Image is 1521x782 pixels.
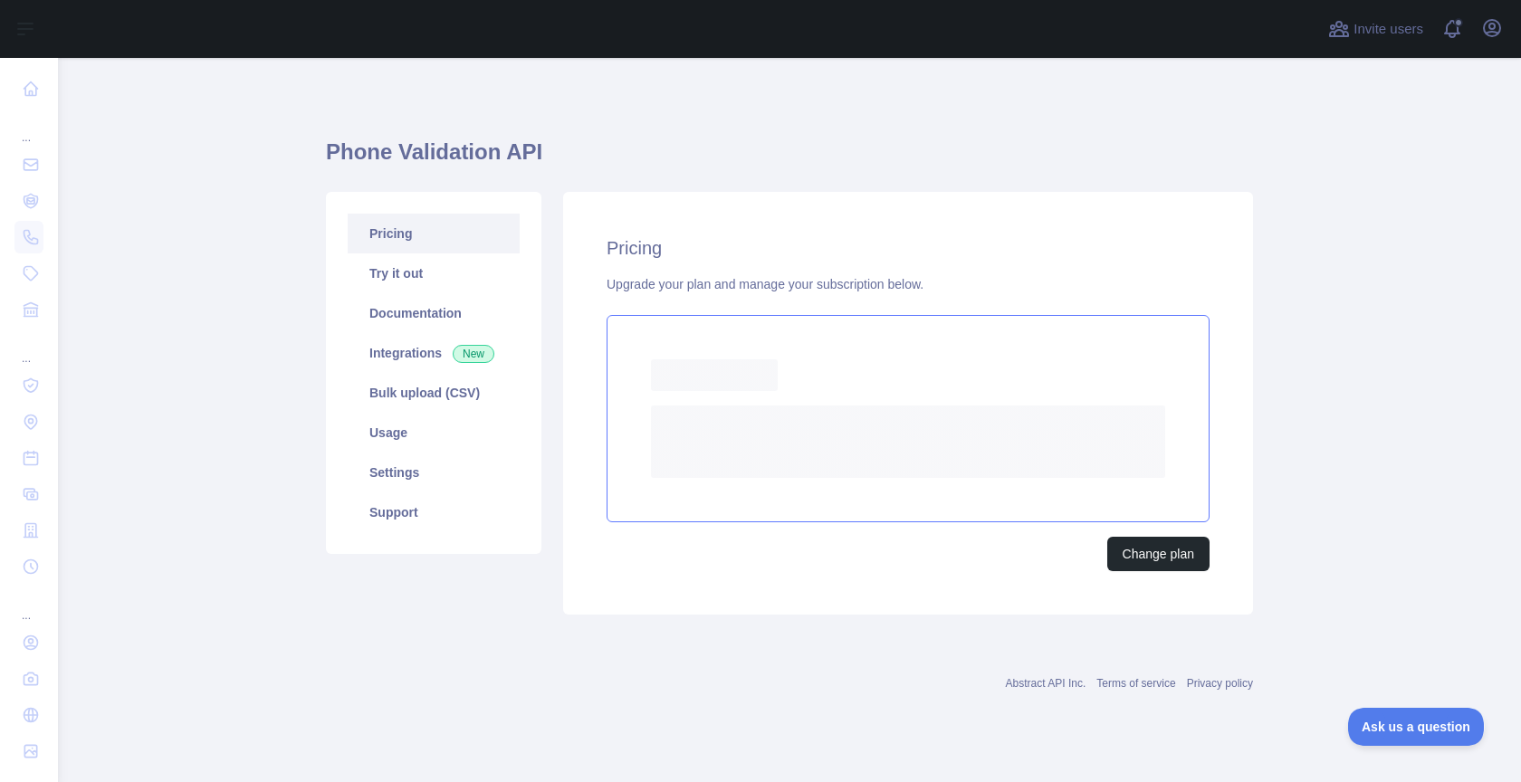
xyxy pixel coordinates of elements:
[1348,708,1485,746] iframe: Toggle Customer Support
[348,214,520,253] a: Pricing
[14,109,43,145] div: ...
[348,333,520,373] a: Integrations New
[14,586,43,623] div: ...
[1187,677,1253,690] a: Privacy policy
[453,345,494,363] span: New
[1107,537,1210,571] button: Change plan
[1325,14,1427,43] button: Invite users
[348,253,520,293] a: Try it out
[607,275,1210,293] div: Upgrade your plan and manage your subscription below.
[326,138,1253,181] h1: Phone Validation API
[348,453,520,492] a: Settings
[348,373,520,413] a: Bulk upload (CSV)
[348,492,520,532] a: Support
[14,329,43,366] div: ...
[348,293,520,333] a: Documentation
[1354,19,1423,40] span: Invite users
[348,413,520,453] a: Usage
[607,235,1210,261] h2: Pricing
[1006,677,1086,690] a: Abstract API Inc.
[1096,677,1175,690] a: Terms of service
